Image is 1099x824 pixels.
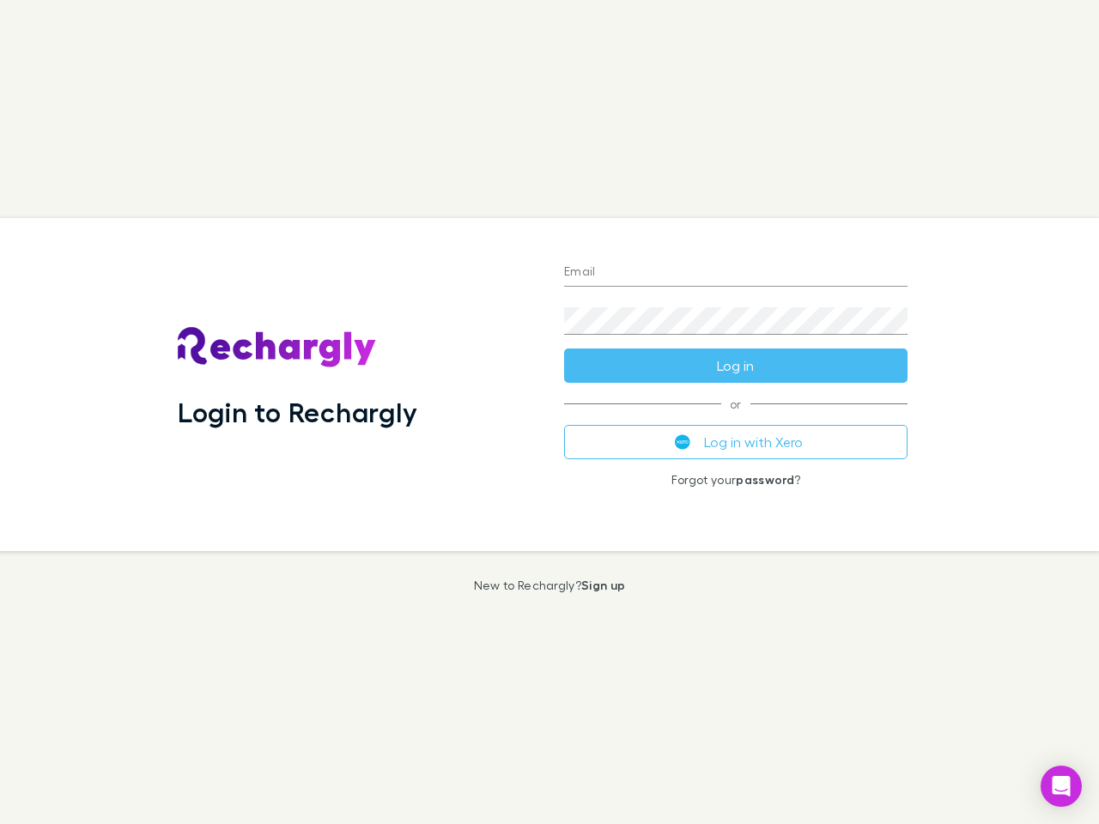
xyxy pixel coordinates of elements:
img: Xero's logo [675,434,690,450]
a: password [736,472,794,487]
p: Forgot your ? [564,473,908,487]
span: or [564,403,908,404]
img: Rechargly's Logo [178,327,377,368]
button: Log in with Xero [564,425,908,459]
a: Sign up [581,578,625,592]
button: Log in [564,348,908,383]
p: New to Rechargly? [474,579,626,592]
div: Open Intercom Messenger [1041,766,1082,807]
h1: Login to Rechargly [178,396,417,428]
